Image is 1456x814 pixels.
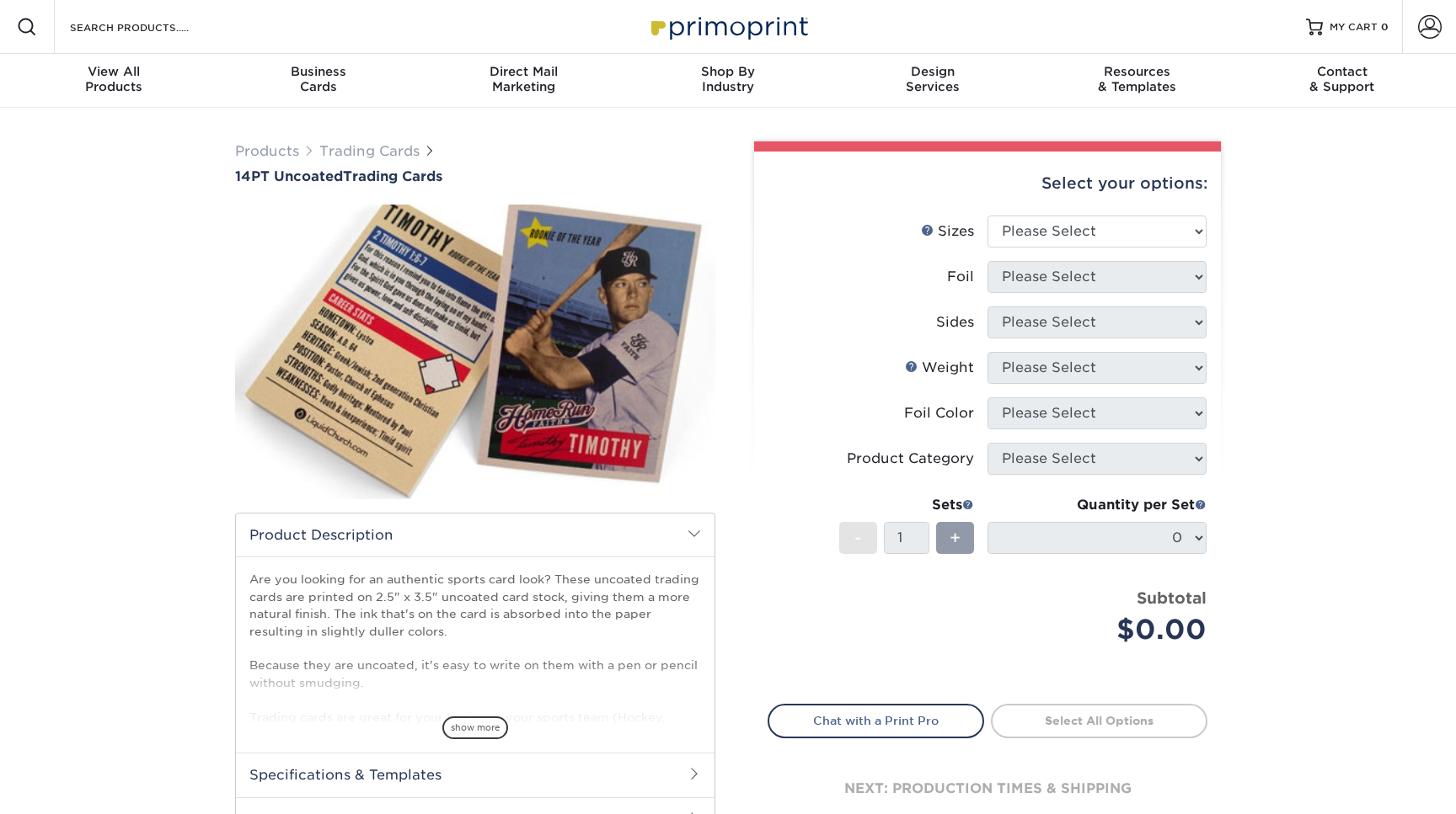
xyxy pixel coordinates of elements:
[217,54,421,108] a: BusinessCards
[235,168,715,184] a: 14PT UncoatedTrading Cards
[1239,64,1444,79] span: Contact
[830,64,1035,79] span: Design
[991,704,1207,737] a: Select All Options
[936,312,974,333] div: Sides
[1239,54,1444,108] a: Contact& Support
[626,64,831,94] div: Industry
[421,64,626,94] div: Marketing
[68,17,233,37] input: SEARCH PRODUCTS.....
[249,571,701,759] p: Are you looking for an authentic sports card look? These uncoated trading cards are printed on 2....
[921,221,974,242] div: Sizes
[644,8,812,45] img: Primoprint
[421,64,626,79] span: Direct Mail
[626,54,831,108] a: Shop ByIndustry
[12,64,217,94] div: Products
[217,64,421,94] div: Cards
[1239,64,1444,94] div: & Support
[12,54,217,108] a: View AllProducts
[1381,21,1389,33] span: 0
[950,525,961,551] span: +
[421,54,626,108] a: Direct MailMarketing
[1330,20,1378,35] span: MY CART
[626,64,831,79] span: Shop By
[988,495,1207,515] div: Quantity per Set
[235,186,715,518] img: 14PT Uncoated 01
[768,152,1207,215] div: Select your options:
[830,64,1035,94] div: Services
[1137,588,1207,607] strong: Subtotal
[235,143,299,159] a: Products
[236,513,715,556] h2: Product Description
[830,54,1035,108] a: DesignServices
[1000,609,1207,650] div: $0.00
[839,495,974,515] div: Sets
[1035,54,1239,108] a: Resources& Templates
[847,449,974,469] div: Product Category
[235,168,343,184] span: 14PT Uncoated
[217,64,421,79] span: Business
[904,403,974,423] div: Foil Color
[854,525,862,551] span: -
[235,168,715,184] h1: Trading Cards
[1035,64,1239,94] div: & Templates
[319,143,420,159] a: Trading Cards
[905,358,974,378] div: Weight
[12,64,217,79] span: View All
[1035,64,1239,79] span: Resources
[768,704,984,737] a: Chat with a Print Pro
[947,267,974,287] div: Foil
[236,753,715,796] h2: Specifications & Templates
[442,716,508,739] span: show more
